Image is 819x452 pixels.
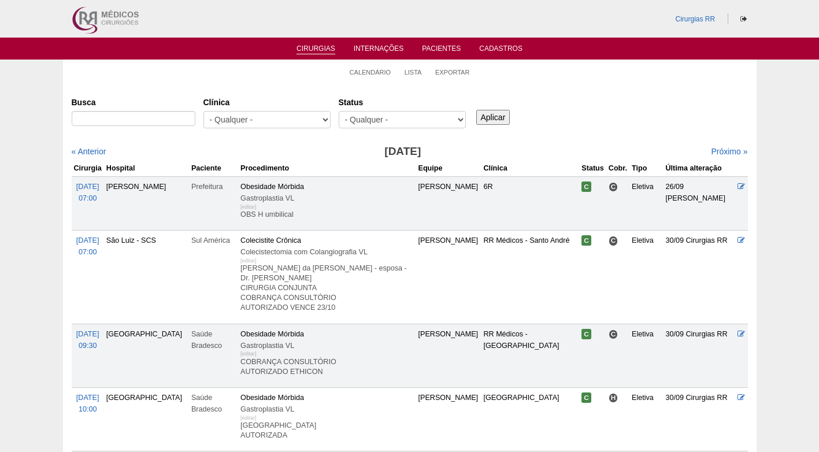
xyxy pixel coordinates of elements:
div: Saúde Bradesco [191,392,236,415]
label: Busca [72,97,195,108]
th: Tipo [629,160,663,177]
a: Editar [738,330,745,338]
td: [GEOGRAPHIC_DATA] [104,324,189,387]
div: Saúde Bradesco [191,328,236,351]
span: [DATE] [76,330,99,338]
div: Colecistectomia com Colangiografia VL [240,246,413,258]
td: [PERSON_NAME] [104,176,189,230]
td: [PERSON_NAME] [416,231,481,324]
td: [PERSON_NAME] [416,387,481,451]
span: 07:00 [79,248,97,256]
th: Cobr. [606,160,629,177]
a: [DATE] 07:00 [76,236,99,256]
td: Obesidade Mórbida [238,176,416,230]
a: Calendário [350,68,391,76]
div: [editar] [240,255,257,266]
span: [DATE] [76,394,99,402]
span: Consultório [609,236,618,246]
td: 30/09 Cirurgias RR [663,387,735,451]
th: Status [579,160,606,177]
p: [GEOGRAPHIC_DATA] AUTORIZADA [240,421,413,440]
span: [DATE] [76,236,99,244]
div: Sul América [191,235,236,246]
span: Consultório [609,182,618,192]
a: Editar [738,236,745,244]
td: 30/09 Cirurgias RR [663,231,735,324]
th: Clínica [481,160,579,177]
td: Obesidade Mórbida [238,387,416,451]
h3: [DATE] [234,143,572,160]
a: Exportar [435,68,470,76]
a: [DATE] 09:30 [76,330,99,350]
th: Paciente [189,160,238,177]
a: Lista [405,68,422,76]
td: [PERSON_NAME] [416,176,481,230]
td: RR Médicos - Santo André [481,231,579,324]
a: Editar [738,183,745,191]
a: Pacientes [422,45,461,56]
span: Consultório [609,329,618,339]
td: Eletiva [629,231,663,324]
p: OBS H umbilical [240,210,413,220]
span: 10:00 [79,405,97,413]
p: [PERSON_NAME] da [PERSON_NAME] - esposa - Dr. [PERSON_NAME] CIRURGIA CONJUNTA COBRANÇA CONSULTÓRI... [240,264,413,313]
input: Aplicar [476,110,510,125]
a: Cadastros [479,45,522,56]
td: 26/09 [PERSON_NAME] [663,176,735,230]
td: 6R [481,176,579,230]
a: [DATE] 10:00 [76,394,99,413]
th: Última alteração [663,160,735,177]
a: Próximo » [711,147,747,156]
a: Cirurgias [297,45,335,54]
div: Prefeitura [191,181,236,192]
span: Confirmada [581,181,591,192]
a: Cirurgias RR [675,15,715,23]
td: Obesidade Mórbida [238,324,416,387]
label: Clínica [203,97,331,108]
div: Gastroplastia VL [240,192,413,204]
span: Confirmada [581,329,591,339]
td: RR Médicos - [GEOGRAPHIC_DATA] [481,324,579,387]
div: [editar] [240,201,257,213]
span: 07:00 [79,194,97,202]
span: Confirmada [581,392,591,403]
td: [GEOGRAPHIC_DATA] [104,387,189,451]
td: São Luiz - SCS [104,231,189,324]
span: Hospital [609,393,618,403]
th: Cirurgia [72,160,104,177]
th: Hospital [104,160,189,177]
i: Sair [740,16,747,23]
span: 09:30 [79,342,97,350]
a: Editar [738,394,745,402]
a: « Anterior [72,147,106,156]
div: [editar] [240,412,257,424]
td: Colecistite Crônica [238,231,416,324]
div: Gastroplastia VL [240,340,413,351]
span: Confirmada [581,235,591,246]
div: Gastroplastia VL [240,403,413,415]
td: Eletiva [629,176,663,230]
p: COBRANÇA CONSULTÓRIO AUTORIZADO ETHICON [240,357,413,377]
label: Status [339,97,466,108]
td: [PERSON_NAME] [416,324,481,387]
th: Equipe [416,160,481,177]
td: 30/09 Cirurgias RR [663,324,735,387]
div: [editar] [240,348,257,360]
a: [DATE] 07:00 [76,183,99,202]
a: Internações [354,45,404,56]
td: Eletiva [629,324,663,387]
th: Procedimento [238,160,416,177]
td: Eletiva [629,387,663,451]
td: [GEOGRAPHIC_DATA] [481,387,579,451]
input: Digite os termos que você deseja procurar. [72,111,195,126]
span: [DATE] [76,183,99,191]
